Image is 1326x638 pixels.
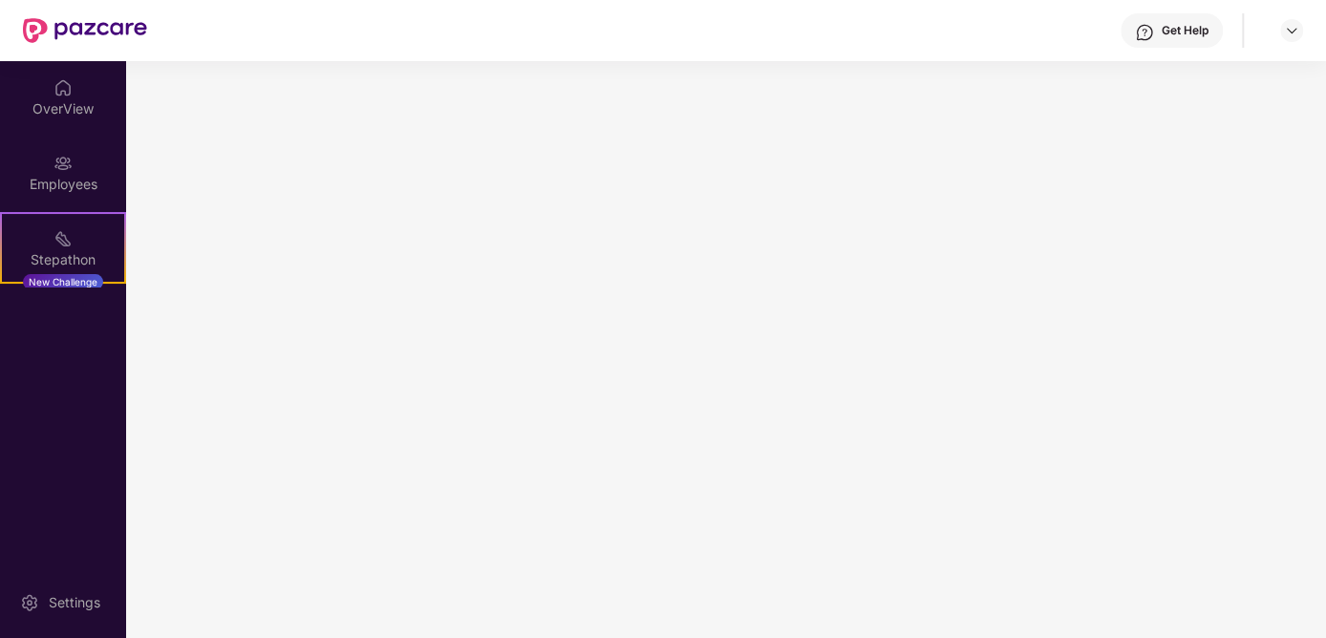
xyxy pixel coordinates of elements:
[1284,23,1299,38] img: svg+xml;base64,PHN2ZyBpZD0iRHJvcGRvd24tMzJ4MzIiIHhtbG5zPSJodHRwOi8vd3d3LnczLm9yZy8yMDAwL3N2ZyIgd2...
[23,18,147,43] img: New Pazcare Logo
[23,274,103,289] div: New Challenge
[1135,23,1154,42] img: svg+xml;base64,PHN2ZyBpZD0iSGVscC0zMngzMiIgeG1sbnM9Imh0dHA6Ly93d3cudzMub3JnLzIwMDAvc3ZnIiB3aWR0aD...
[43,593,106,612] div: Settings
[53,229,73,248] img: svg+xml;base64,PHN2ZyB4bWxucz0iaHR0cDovL3d3dy53My5vcmcvMjAwMC9zdmciIHdpZHRoPSIyMSIgaGVpZ2h0PSIyMC...
[53,78,73,97] img: svg+xml;base64,PHN2ZyBpZD0iSG9tZSIgeG1sbnM9Imh0dHA6Ly93d3cudzMub3JnLzIwMDAvc3ZnIiB3aWR0aD0iMjAiIG...
[2,250,124,269] div: Stepathon
[53,154,73,173] img: svg+xml;base64,PHN2ZyBpZD0iRW1wbG95ZWVzIiB4bWxucz0iaHR0cDovL3d3dy53My5vcmcvMjAwMC9zdmciIHdpZHRoPS...
[1162,23,1208,38] div: Get Help
[20,593,39,612] img: svg+xml;base64,PHN2ZyBpZD0iU2V0dGluZy0yMHgyMCIgeG1sbnM9Imh0dHA6Ly93d3cudzMub3JnLzIwMDAvc3ZnIiB3aW...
